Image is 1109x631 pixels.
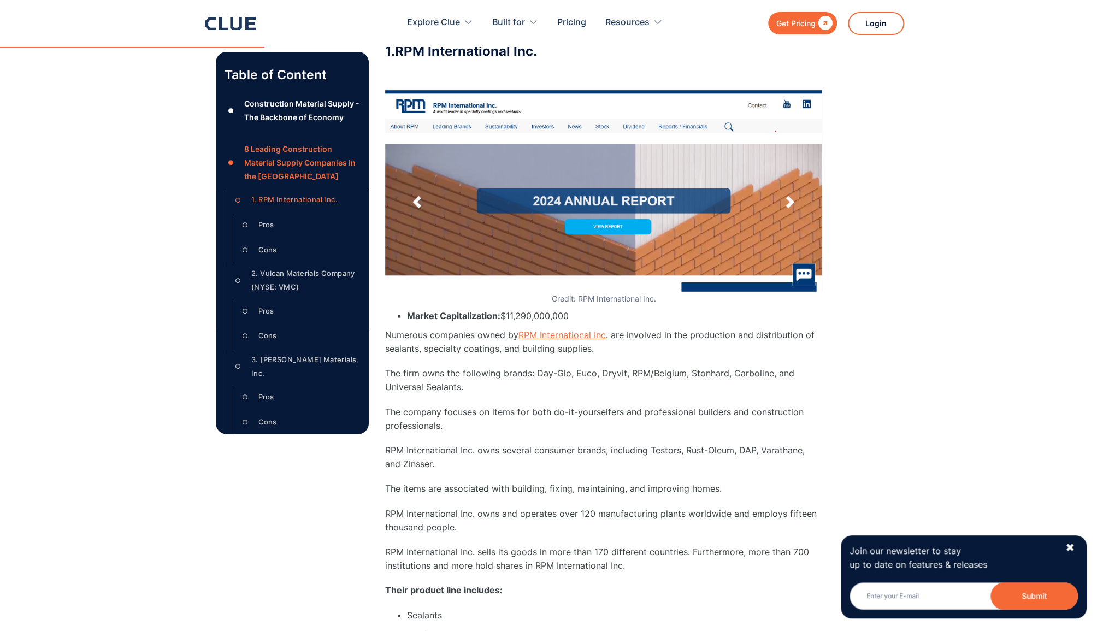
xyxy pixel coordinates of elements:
[385,405,822,433] p: The company focuses on items for both do-it-yourselfers and professional builders and constructio...
[258,218,274,232] div: Pros
[1065,541,1075,555] div: ✖
[225,97,360,124] a: ●Construction Material Supply - The Backbone of Economy
[816,16,833,30] div: 
[385,43,822,60] h3: 1. .
[225,142,360,184] a: ●8 Leading Construction Material Supply Companies in the [GEOGRAPHIC_DATA]
[385,90,822,292] img: RPM International Inc.homepage
[239,414,360,431] a: ○Cons
[385,65,822,79] p: ‍
[407,309,822,323] li: $11,290,000,000
[232,358,245,375] div: ○
[407,310,500,321] strong: Market Capitalization:
[768,12,837,34] a: Get Pricing
[239,303,252,319] div: ○
[492,5,538,40] div: Built for
[239,217,252,233] div: ○
[232,192,360,208] a: ○1. RPM International Inc.
[232,192,245,208] div: ○
[258,243,276,257] div: Cons
[848,12,904,35] a: Login
[850,544,1055,571] p: Join our newsletter to stay up to date on features & releases
[776,16,816,30] div: Get Pricing
[395,43,533,59] strong: RPM International Inc
[225,66,360,84] p: Table of Content
[518,329,606,340] a: RPM International Inc
[258,329,276,343] div: Cons
[605,5,663,40] div: Resources
[850,582,1078,610] input: Enter your E-mail
[239,328,360,344] a: ○Cons
[239,389,252,405] div: ○
[407,5,460,40] div: Explore Clue
[385,367,822,394] p: The firm owns the following brands: Day-Glo, Euco, Dryvit, RPM/Belgium, Stonhard, Carboline, and ...
[385,328,822,356] p: Numerous companies owned by . are involved in the production and distribution of sealants, specia...
[251,353,360,380] div: 3. [PERSON_NAME] Materials, Inc.
[239,217,360,233] a: ○Pros
[492,5,525,40] div: Built for
[258,390,274,404] div: Pros
[385,444,822,471] p: RPM International Inc. owns several consumer brands, including Testors, Rust-Oleum, DAP, Varathan...
[407,5,473,40] div: Explore Clue
[244,97,360,124] div: Construction Material Supply - The Backbone of Economy
[239,328,252,344] div: ○
[239,241,360,258] a: ○Cons
[239,414,252,431] div: ○
[605,5,650,40] div: Resources
[225,103,238,119] div: ●
[990,582,1078,610] button: Submit
[244,142,360,184] div: 8 Leading Construction Material Supply Companies in the [GEOGRAPHIC_DATA]
[385,585,503,595] strong: Their product line includes:
[385,482,822,496] p: The items are associated with building, fixing, maintaining, and improving homes.
[232,353,360,380] a: ○3. [PERSON_NAME] Materials, Inc.
[225,155,238,171] div: ●
[385,294,822,304] figcaption: Credit: RPM International Inc.
[258,304,274,318] div: Pros
[251,267,360,294] div: 2. Vulcan Materials Company (NYSE: VMC)
[251,193,338,207] div: 1. RPM International Inc.
[385,545,822,573] p: RPM International Inc. sells its goods in more than 170 different countries. Furthermore, more th...
[239,303,360,319] a: ○Pros
[232,272,245,288] div: ○
[239,389,360,405] a: ○Pros
[258,415,276,429] div: Cons
[557,5,586,40] a: Pricing
[385,507,822,534] p: RPM International Inc. owns and operates over 120 manufacturing plants worldwide and employs fift...
[239,241,252,258] div: ○
[232,267,360,294] a: ○2. Vulcan Materials Company (NYSE: VMC)
[407,609,822,622] li: Sealants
